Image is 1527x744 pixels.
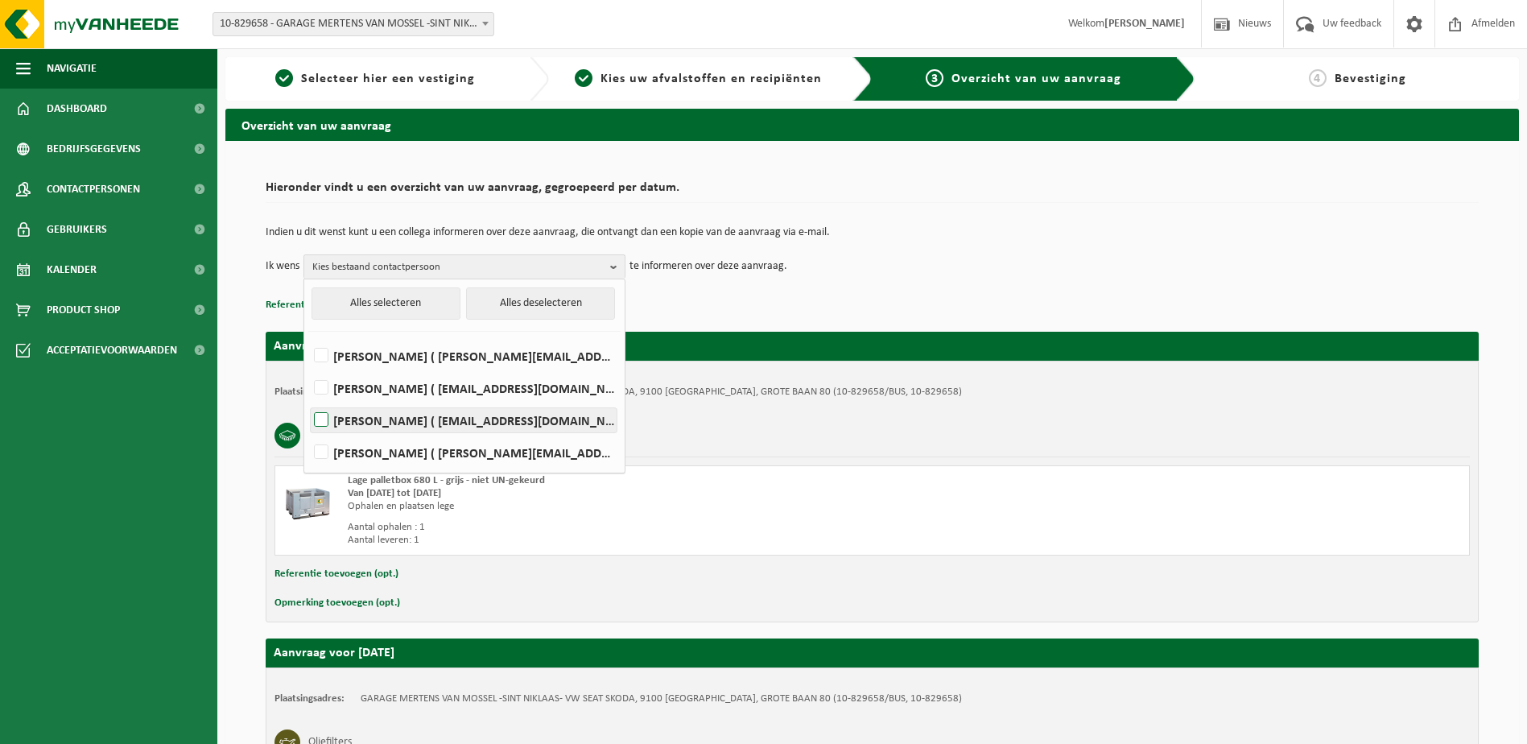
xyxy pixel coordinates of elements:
[47,48,97,89] span: Navigatie
[283,474,332,523] img: PB-LB-0680-HPE-GY-01.png
[301,72,475,85] span: Selecteer hier een vestiging
[274,593,400,614] button: Opmerking toevoegen (opt.)
[311,344,617,368] label: [PERSON_NAME] ( [PERSON_NAME][EMAIL_ADDRESS][DOMAIN_NAME] )
[600,72,822,85] span: Kies uw afvalstoffen en recipiënten
[275,69,293,87] span: 1
[348,488,441,498] strong: Van [DATE] tot [DATE]
[311,376,617,400] label: [PERSON_NAME] ( [EMAIL_ADDRESS][DOMAIN_NAME] )
[213,13,493,35] span: 10-829658 - GARAGE MERTENS VAN MOSSEL -SINT NIKLAAS- VW SEAT SKODA - SINT-NIKLAAS
[47,290,120,330] span: Product Shop
[266,254,299,279] p: Ik wens
[361,692,962,705] td: GARAGE MERTENS VAN MOSSEL -SINT NIKLAAS- VW SEAT SKODA, 9100 [GEOGRAPHIC_DATA], GROTE BAAN 80 (10...
[348,500,937,513] div: Ophalen en plaatsen lege
[274,693,345,704] strong: Plaatsingsadres:
[274,564,398,585] button: Referentie toevoegen (opt.)
[348,521,937,534] div: Aantal ophalen : 1
[225,109,1519,140] h2: Overzicht van uw aanvraag
[274,340,394,353] strong: Aanvraag voor [DATE]
[926,69,943,87] span: 3
[274,386,345,397] strong: Plaatsingsadres:
[951,72,1121,85] span: Overzicht van uw aanvraag
[1335,72,1406,85] span: Bevestiging
[213,12,494,36] span: 10-829658 - GARAGE MERTENS VAN MOSSEL -SINT NIKLAAS- VW SEAT SKODA - SINT-NIKLAAS
[274,647,394,659] strong: Aanvraag voor [DATE]
[266,295,390,316] button: Referentie toevoegen (opt.)
[557,69,840,89] a: 2Kies uw afvalstoffen en recipiënten
[311,408,617,432] label: [PERSON_NAME] ( [EMAIL_ADDRESS][DOMAIN_NAME] )
[1104,18,1185,30] strong: [PERSON_NAME]
[47,169,140,209] span: Contactpersonen
[266,227,1479,238] p: Indien u dit wenst kunt u een collega informeren over deze aanvraag, die ontvangt dan een kopie v...
[303,254,625,279] button: Kies bestaand contactpersoon
[47,330,177,370] span: Acceptatievoorwaarden
[348,534,937,547] div: Aantal leveren: 1
[312,287,460,320] button: Alles selecteren
[266,181,1479,203] h2: Hieronder vindt u een overzicht van uw aanvraag, gegroepeerd per datum.
[233,69,517,89] a: 1Selecteer hier een vestiging
[47,129,141,169] span: Bedrijfsgegevens
[47,89,107,129] span: Dashboard
[348,475,545,486] span: Lage palletbox 680 L - grijs - niet UN-gekeurd
[47,209,107,250] span: Gebruikers
[466,287,615,320] button: Alles deselecteren
[629,254,787,279] p: te informeren over deze aanvraag.
[312,255,604,279] span: Kies bestaand contactpersoon
[575,69,592,87] span: 2
[361,386,962,399] td: GARAGE MERTENS VAN MOSSEL -SINT NIKLAAS- VW SEAT SKODA, 9100 [GEOGRAPHIC_DATA], GROTE BAAN 80 (10...
[1309,69,1327,87] span: 4
[311,440,617,465] label: [PERSON_NAME] ( [PERSON_NAME][EMAIL_ADDRESS][DOMAIN_NAME] )
[47,250,97,290] span: Kalender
